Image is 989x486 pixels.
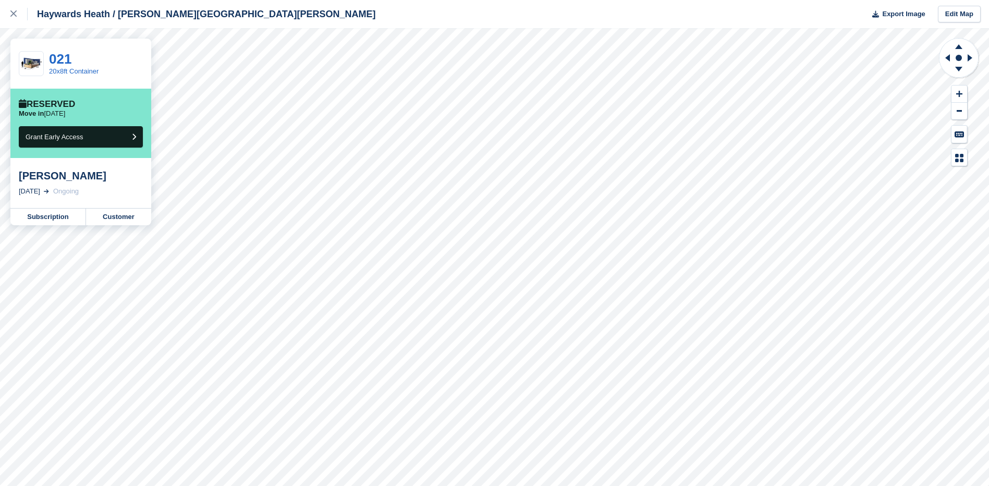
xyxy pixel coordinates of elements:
[49,67,99,75] a: 20x8ft Container
[19,126,143,148] button: Grant Early Access
[938,6,981,23] a: Edit Map
[951,149,967,166] button: Map Legend
[866,6,925,23] button: Export Image
[19,169,143,182] div: [PERSON_NAME]
[951,126,967,143] button: Keyboard Shortcuts
[28,8,375,20] div: Haywards Heath / [PERSON_NAME][GEOGRAPHIC_DATA][PERSON_NAME]
[951,103,967,120] button: Zoom Out
[19,99,75,110] div: Reserved
[19,110,44,117] span: Move in
[26,133,83,141] span: Grant Early Access
[951,86,967,103] button: Zoom In
[86,209,151,225] a: Customer
[19,186,40,197] div: [DATE]
[19,55,43,73] img: 20-ft-container%20(5).jpg
[49,51,71,67] a: 021
[44,189,49,193] img: arrow-right-light-icn-cde0832a797a2874e46488d9cf13f60e5c3a73dbe684e267c42b8395dfbc2abf.svg
[19,110,65,118] p: [DATE]
[53,186,79,197] div: Ongoing
[10,209,86,225] a: Subscription
[882,9,925,19] span: Export Image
